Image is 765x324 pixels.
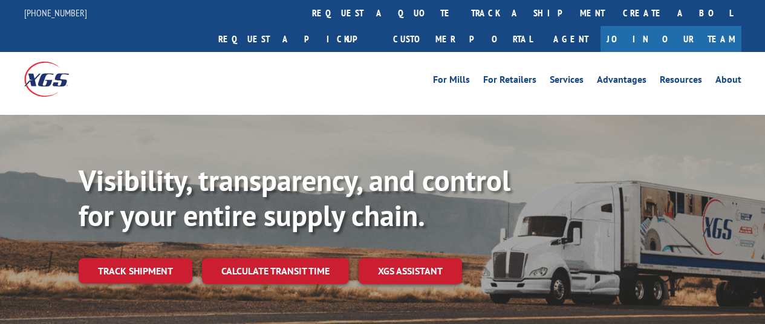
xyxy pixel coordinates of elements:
a: Resources [660,75,702,88]
a: Services [550,75,584,88]
a: [PHONE_NUMBER] [24,7,87,19]
a: Request a pickup [209,26,384,52]
a: Calculate transit time [202,258,349,284]
a: Customer Portal [384,26,541,52]
a: For Retailers [483,75,536,88]
a: For Mills [433,75,470,88]
a: About [715,75,741,88]
a: Join Our Team [601,26,741,52]
a: Advantages [597,75,646,88]
a: Track shipment [79,258,192,283]
a: Agent [541,26,601,52]
a: XGS ASSISTANT [359,258,462,284]
b: Visibility, transparency, and control for your entire supply chain. [79,161,510,234]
